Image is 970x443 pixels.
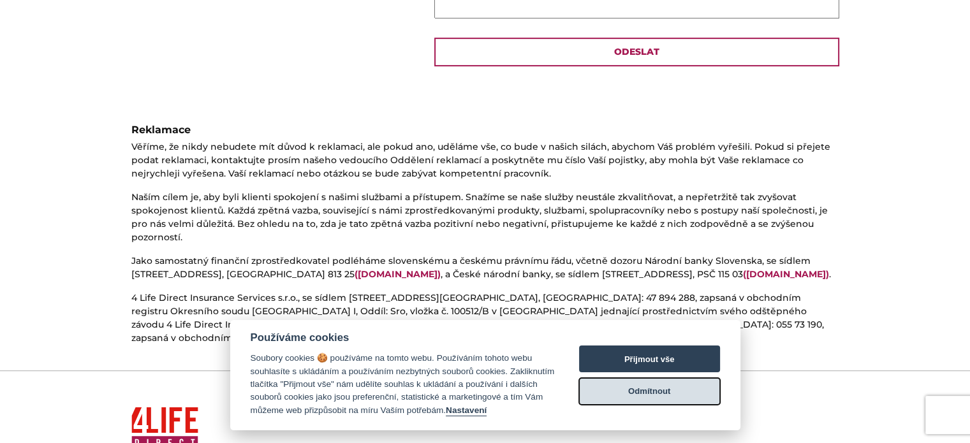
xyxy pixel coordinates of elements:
[251,352,555,417] div: Soubory cookies 🍪 používáme na tomto webu. Používáním tohoto webu souhlasíte s ukládáním a použív...
[131,191,839,244] p: Naším cílem je, aby byli klienti spokojení s našimi službami a přístupem. Snažíme se naše služby ...
[131,254,839,281] p: Jako samostatný finanční zprostředkovatel podléháme slovenskému a českému právnímu řádu, včetně d...
[434,38,839,66] input: Odeslat
[131,122,839,138] div: Reklamace
[579,378,720,405] button: Odmítnout
[251,331,555,344] div: Používáme cookies
[355,268,441,280] a: ([DOMAIN_NAME])
[446,405,487,416] button: Nastavení
[579,345,720,372] button: Přijmout vše
[131,140,839,180] p: Věříme, že nikdy nebudete mít důvod k reklamaci, ale pokud ano, uděláme vše, co bude v našich sil...
[131,291,839,345] p: 4 Life Direct Insurance Services s.r.o., se sídlem [STREET_ADDRESS][GEOGRAPHIC_DATA], [GEOGRAPHIC...
[743,268,829,280] a: ([DOMAIN_NAME])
